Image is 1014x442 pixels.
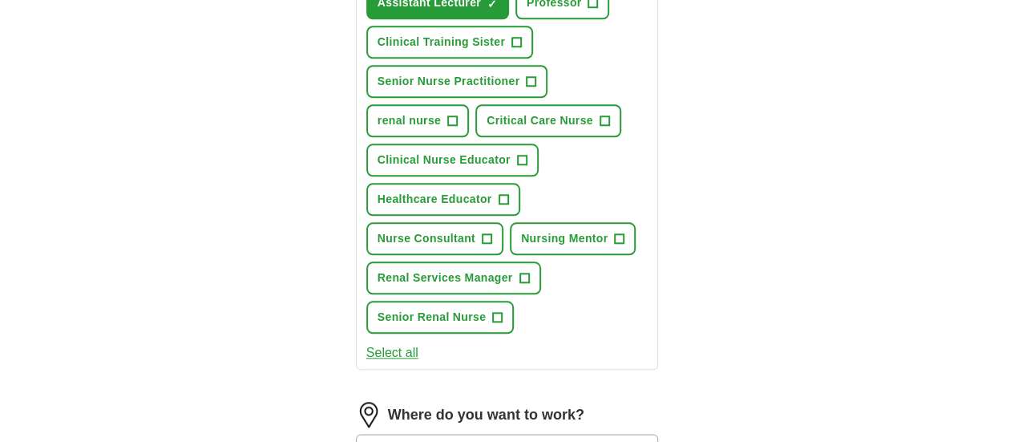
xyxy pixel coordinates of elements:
button: Clinical Nurse Educator [366,144,539,176]
span: renal nurse [378,112,441,129]
span: Critical Care Nurse [487,112,593,129]
span: Clinical Nurse Educator [378,152,511,168]
button: renal nurse [366,104,469,137]
button: Renal Services Manager [366,262,541,294]
span: Renal Services Manager [378,270,513,286]
button: Select all [366,343,418,363]
img: location.png [356,402,382,428]
button: Senior Nurse Practitioner [366,65,548,98]
button: Healthcare Educator [366,183,520,216]
button: Critical Care Nurse [475,104,621,137]
button: Nursing Mentor [510,222,636,255]
button: Nurse Consultant [366,222,503,255]
label: Where do you want to work? [388,404,584,426]
span: Nurse Consultant [378,230,475,247]
button: Senior Renal Nurse [366,301,514,334]
span: Senior Renal Nurse [378,309,486,326]
span: Senior Nurse Practitioner [378,73,520,90]
span: Clinical Training Sister [378,34,505,51]
button: Clinical Training Sister [366,26,533,59]
span: Healthcare Educator [378,191,492,208]
span: Nursing Mentor [521,230,608,247]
